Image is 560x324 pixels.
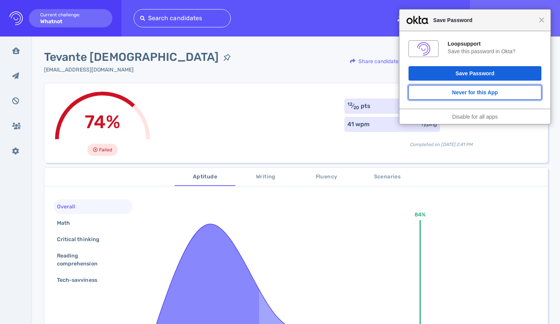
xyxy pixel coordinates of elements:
[44,66,235,74] div: Click to copy the email address
[55,250,125,269] div: Reading comprehension
[347,102,352,107] sup: 12
[448,48,541,55] div: Save this password in Okta?
[415,211,426,218] text: 84%
[409,66,541,81] button: Save Password
[347,102,371,111] div: ⁄ pts
[347,120,369,129] div: 41 wpm
[417,42,430,56] img: zQ+Aw0AAAAGSURBVAMAwGHsesshAL0AAAAASUVORK5CYII=
[353,105,359,110] sub: 20
[346,52,403,70] button: Share candidate
[346,52,402,70] div: Share candidate
[301,172,352,182] span: Fluency
[55,234,109,245] div: Critical thinking
[99,145,112,154] span: Failed
[448,40,541,47] div: Loopsupport
[55,201,84,212] div: Overall
[409,85,541,100] button: Never for this App
[344,135,539,148] div: Completed on [DATE] 2:41 PM
[539,17,544,23] span: Close
[361,172,413,182] span: Scenarios
[452,114,498,120] a: Disable for all apps
[85,111,120,133] span: 74%
[55,218,79,229] div: Math
[240,172,292,182] span: Writing
[179,172,231,182] span: Aptitude
[44,49,219,66] span: Tevante [DEMOGRAPHIC_DATA]
[429,16,539,25] span: Save Password
[55,275,106,286] div: Tech-savviness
